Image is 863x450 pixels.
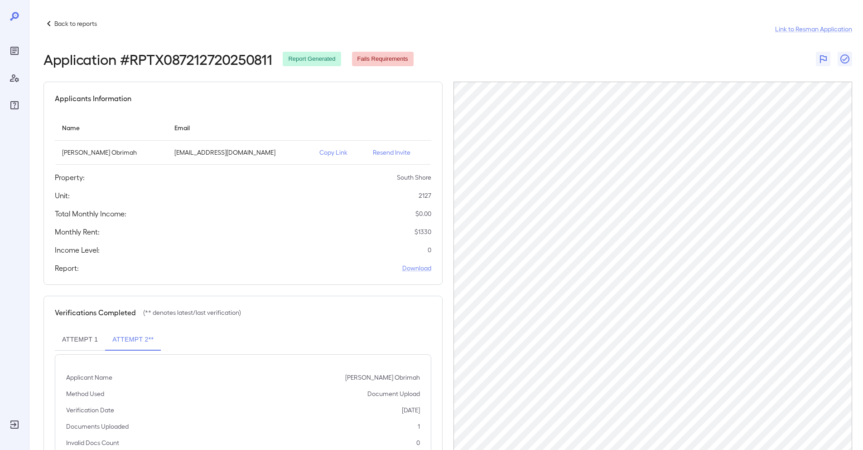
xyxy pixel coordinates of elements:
p: Documents Uploaded [66,422,129,431]
div: Log Out [7,417,22,432]
p: Resend Invite [373,148,424,157]
h5: Report: [55,263,79,274]
span: Fails Requirements [352,55,414,64]
p: Applicant Name [66,373,112,382]
p: Document Upload [367,389,420,398]
p: [DATE] [402,406,420,415]
a: Download [402,264,431,273]
button: Attempt 2** [105,329,161,351]
div: FAQ [7,98,22,112]
p: [EMAIL_ADDRESS][DOMAIN_NAME] [174,148,305,157]
p: South Shore [397,173,431,182]
p: Copy Link [319,148,358,157]
p: Invalid Docs Count [66,438,119,447]
p: 0 [416,438,420,447]
button: Flag Report [816,52,830,66]
div: Manage Users [7,71,22,85]
p: 0 [428,245,431,254]
h5: Applicants Information [55,93,131,104]
p: Verification Date [66,406,114,415]
p: $ 0.00 [415,209,431,218]
h5: Monthly Rent: [55,226,100,237]
p: [PERSON_NAME] Obrimah [345,373,420,382]
p: Back to reports [54,19,97,28]
p: 1 [418,422,420,431]
h5: Property: [55,172,85,183]
span: Report Generated [283,55,341,64]
p: Method Used [66,389,104,398]
button: Attempt 1 [55,329,105,351]
h5: Total Monthly Income: [55,208,126,219]
a: Link to Resman Application [775,24,852,34]
p: $ 1330 [415,227,431,236]
h5: Verifications Completed [55,307,136,318]
p: (** denotes latest/last verification) [143,308,241,317]
button: Close Report [838,52,852,66]
h5: Unit: [55,190,70,201]
h5: Income Level: [55,245,100,255]
p: 2127 [419,191,431,200]
h2: Application # RPTX087212720250811 [43,51,272,67]
div: Reports [7,44,22,58]
p: [PERSON_NAME] Obrimah [62,148,160,157]
th: Email [167,115,312,141]
table: simple table [55,115,431,165]
th: Name [55,115,167,141]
